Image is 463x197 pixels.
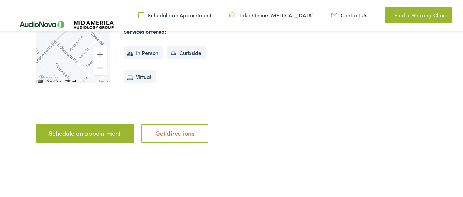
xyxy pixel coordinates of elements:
[124,70,156,84] li: Virtual
[141,124,208,143] a: Get directions
[229,11,314,19] a: Take Online [MEDICAL_DATA]
[47,79,61,84] button: Map Data
[229,11,235,19] img: utility icon
[93,61,107,75] button: Zoom out
[331,11,367,19] a: Contact Us
[385,7,452,23] a: Find a Hearing Clinic
[65,79,75,83] span: 200 m
[37,74,60,83] img: Google
[385,11,391,19] img: utility icon
[331,11,337,19] img: utility icon
[138,11,212,19] a: Schedule an Appointment
[99,79,108,83] a: Terms (opens in new tab)
[63,78,97,83] button: Map Scale: 200 m per 54 pixels
[36,124,134,143] a: Schedule an appointment
[124,27,166,35] strong: Services offered:
[124,46,163,60] li: In Person
[38,79,42,84] button: Keyboard shortcuts
[93,47,107,61] button: Zoom in
[37,74,60,83] a: Open this area in Google Maps (opens a new window)
[167,46,206,60] li: Curbside
[138,11,144,19] img: utility icon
